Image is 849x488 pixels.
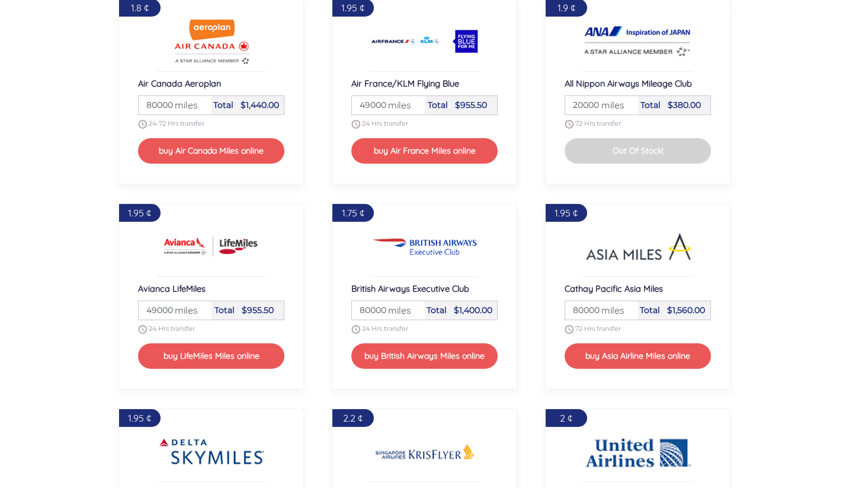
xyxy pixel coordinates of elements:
img: Buy Avianca LifeMiles Airline miles online [158,223,265,270]
span: Air Canada Aeroplan [138,78,221,89]
span: miles [382,98,411,112]
span: 24-72 Hrs transfer [149,119,204,127]
img: schedule.png [565,120,574,129]
span: 72 Hrs transfer [575,324,621,333]
span: $380.00 [668,100,701,110]
span: 2 ¢ [560,412,572,424]
img: Buy Air France/KLM Flying Blue Airline miles online [371,18,478,65]
span: $955.50 [455,100,487,110]
button: buy Air Canada Miles online [138,138,285,164]
img: Buy Cathay Pacific Asia Miles Airline miles online [585,223,691,270]
span: miles [382,303,411,317]
button: buy Air France Miles online [351,138,498,164]
span: Total [428,100,448,110]
img: schedule.png [351,325,360,334]
img: Buy British Airways Executive Club Airline miles online [371,223,478,270]
img: schedule.png [351,120,360,129]
span: 1.9 ¢ [558,2,575,14]
span: Total [214,305,235,315]
span: Total [427,305,447,315]
img: Buy Delta SkyMiles Airline miles online [158,428,265,476]
img: Buy Singapore KrisFlyer Airline miles online [371,428,478,476]
button: buy British Airways Miles online [351,343,498,369]
span: 1.95 ¢ [555,207,578,219]
span: $1,400.00 [454,305,492,315]
span: $1,440.00 [241,100,279,110]
span: 2.2 ¢ [343,412,363,424]
button: buy Asia Airline Miles online [565,343,712,369]
span: miles [595,303,624,317]
img: Buy All Nippon Airways Mileage Club Airline miles online [585,18,691,65]
span: Total [213,100,233,110]
span: Cathay Pacific Asia Miles [565,283,663,294]
span: 1.75 ¢ [342,207,364,219]
span: miles [595,98,624,112]
span: All Nippon Airways Mileage Club [565,78,692,89]
span: Avianca LifeMiles [138,283,206,294]
img: schedule.png [565,325,574,334]
button: Out Of Stock! [565,138,712,164]
span: British Airways Executive Club [351,283,469,294]
span: 1.95 ¢ [128,207,151,219]
button: buy LifeMiles Miles online [138,343,285,369]
img: schedule.png [138,120,147,129]
span: miles [169,303,198,317]
span: 24 Hrs transfer [362,324,408,333]
span: 24 Hrs transfer [149,324,195,333]
span: 1.95 ¢ [128,412,151,424]
span: $955.50 [242,305,274,315]
span: 1.8 ¢ [131,2,149,14]
span: Total [640,100,661,110]
img: schedule.png [138,325,147,334]
span: 1.95 ¢ [341,2,364,14]
img: Buy UNITED Airline miles online [585,428,691,476]
span: 72 Hrs transfer [575,119,621,127]
img: Buy Air Canada Aeroplan Airline miles online [158,18,265,65]
span: Total [640,305,660,315]
span: miles [169,98,198,112]
span: Air France/KLM Flying Blue [351,78,459,89]
span: 24 Hrs transfer [362,119,408,127]
span: $1,560.00 [667,305,705,315]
